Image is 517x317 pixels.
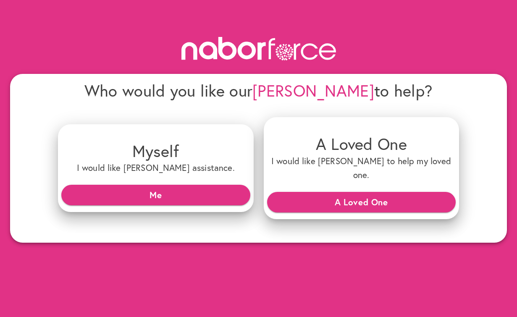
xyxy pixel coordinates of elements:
h4: Who would you like our to help? [58,81,459,100]
h6: I would like [PERSON_NAME] to help my loved one. [270,154,453,182]
h4: A Loved One [270,134,453,154]
span: A Loved One [274,194,449,210]
h6: I would like [PERSON_NAME] assistance. [65,161,247,175]
span: [PERSON_NAME] [252,80,374,101]
button: A Loved One [267,192,456,212]
span: Me [68,187,244,202]
button: Me [61,185,250,205]
h4: Myself [65,141,247,161]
